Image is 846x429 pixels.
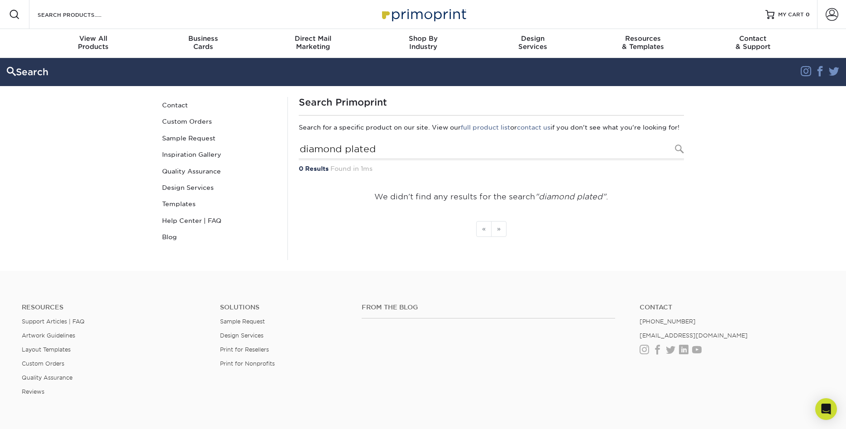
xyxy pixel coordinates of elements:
input: SEARCH PRODUCTS..... [37,9,125,20]
a: Print for Resellers [220,346,269,353]
div: Industry [368,34,478,51]
a: Reviews [22,388,44,395]
a: Custom Orders [158,113,281,130]
h4: Solutions [220,304,348,311]
div: & Support [698,34,808,51]
div: & Templates [588,34,698,51]
span: View All [38,34,148,43]
a: Blog [158,229,281,245]
a: View AllProducts [38,29,148,58]
iframe: Google Customer Reviews [2,401,77,426]
a: Quality Assurance [158,163,281,179]
a: Layout Templates [22,346,71,353]
h4: From the Blog [362,304,615,311]
span: 0 [806,11,810,18]
span: Shop By [368,34,478,43]
a: contact us [517,124,550,131]
h1: Search Primoprint [299,97,684,108]
a: Sample Request [220,318,265,325]
strong: 0 Results [299,165,329,172]
span: Found in 1ms [330,165,373,172]
a: BusinessCards [148,29,258,58]
a: Quality Assurance [22,374,72,381]
img: Primoprint [378,5,468,24]
a: Design Services [220,332,263,339]
a: DesignServices [478,29,588,58]
div: Services [478,34,588,51]
a: Sample Request [158,130,281,146]
span: Design [478,34,588,43]
a: [EMAIL_ADDRESS][DOMAIN_NAME] [640,332,748,339]
a: Inspiration Gallery [158,146,281,163]
div: Cards [148,34,258,51]
a: full product list [461,124,510,131]
a: Templates [158,196,281,212]
a: Support Articles | FAQ [22,318,85,325]
a: Print for Nonprofits [220,360,275,367]
a: Contact [640,304,824,311]
span: Business [148,34,258,43]
input: Search Products... [299,140,684,160]
a: Contact& Support [698,29,808,58]
div: Marketing [258,34,368,51]
em: "diamond plated" [535,192,606,201]
a: Contact [158,97,281,113]
span: Direct Mail [258,34,368,43]
a: Direct MailMarketing [258,29,368,58]
a: [PHONE_NUMBER] [640,318,696,325]
a: Shop ByIndustry [368,29,478,58]
span: Resources [588,34,698,43]
span: Contact [698,34,808,43]
p: Search for a specific product on our site. View our or if you don't see what you're looking for! [299,123,684,132]
div: Open Intercom Messenger [815,398,837,420]
a: Design Services [158,179,281,196]
span: MY CART [778,11,804,19]
a: Resources& Templates [588,29,698,58]
a: Custom Orders [22,360,64,367]
a: Artwork Guidelines [22,332,75,339]
a: Help Center | FAQ [158,212,281,229]
div: Products [38,34,148,51]
h4: Resources [22,304,206,311]
p: We didn't find any results for the search . [299,191,684,203]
